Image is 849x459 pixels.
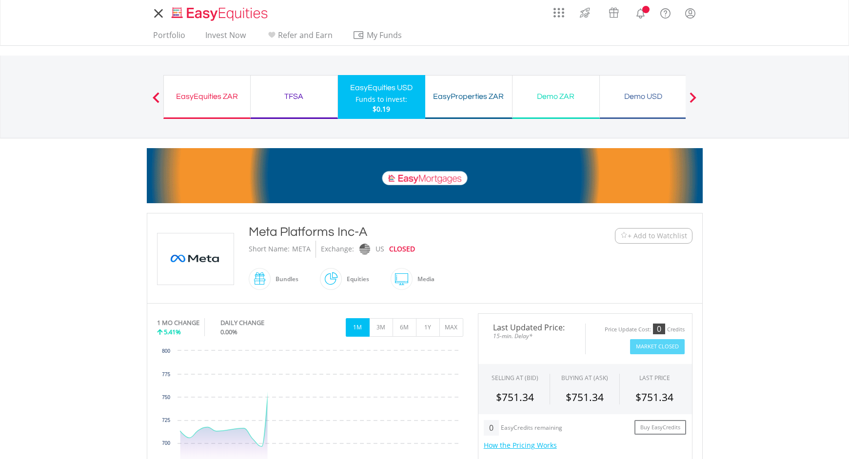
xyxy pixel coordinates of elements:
span: 0.00% [220,327,237,336]
div: DAILY CHANGE [220,318,297,327]
a: FAQ's and Support [653,2,678,22]
button: MAX [439,318,463,337]
a: How the Pricing Works [484,440,557,450]
a: Portfolio [149,30,189,45]
div: US [375,241,384,258]
span: 5.41% [164,327,181,336]
text: 775 [162,372,170,377]
img: EasyEquities_Logo.png [170,6,272,22]
span: + Add to Watchlist [628,231,687,241]
img: thrive-v2.svg [577,5,593,20]
a: Notifications [628,2,653,22]
a: Vouchers [599,2,628,20]
a: Home page [168,2,272,22]
div: 0 [484,420,499,436]
div: Bundles [271,268,298,291]
button: Previous [146,97,166,107]
div: Meta Platforms Inc-A [249,223,555,241]
img: grid-menu-icon.svg [553,7,564,18]
div: EasyCredits remaining [501,424,562,433]
span: BUYING AT (ASK) [561,374,608,382]
div: Media [413,268,434,291]
button: 1M [346,318,370,337]
div: CLOSED [389,241,415,258]
div: EasyEquities USD [344,81,419,95]
div: Demo ZAR [518,90,593,103]
div: 0 [653,324,665,334]
span: $0.19 [373,104,390,114]
text: 800 [162,348,170,354]
img: vouchers-v2.svg [606,5,622,20]
a: Invest Now [201,30,250,45]
div: TFSA [257,90,332,103]
span: $751.34 [496,390,534,404]
div: META [292,241,311,258]
div: Funds to invest: [355,95,407,104]
div: Exchange: [321,241,354,258]
text: 750 [162,395,170,400]
img: EQU.US.META.png [159,233,232,285]
div: SELLING AT (BID) [492,374,538,382]
div: EasyProperties ZAR [431,90,506,103]
button: 6M [393,318,416,337]
div: Equities [342,268,369,291]
button: Watchlist + Add to Watchlist [615,228,692,244]
text: 700 [162,440,170,446]
button: 3M [369,318,393,337]
span: Last Updated Price: [486,324,578,331]
a: AppsGrid [547,2,571,18]
span: $751.34 [635,390,673,404]
img: EasyMortage Promotion Banner [147,148,703,203]
span: My Funds [353,29,416,41]
div: 1 MO CHANGE [157,318,199,327]
button: Market Closed [630,339,685,354]
img: Watchlist [620,232,628,239]
div: Demo USD [606,90,681,103]
a: My Profile [678,2,703,24]
img: nasdaq.png [359,244,370,255]
div: LAST PRICE [639,374,670,382]
div: EasyEquities ZAR [170,90,244,103]
a: Buy EasyCredits [634,420,686,435]
div: Short Name: [249,241,290,258]
span: Refer and Earn [278,30,333,40]
div: Price Update Cost: [605,326,651,333]
button: 1Y [416,318,440,337]
div: Credits [667,326,685,333]
text: 725 [162,418,170,423]
button: Next [683,97,703,107]
span: 15-min. Delay* [486,331,578,341]
span: $751.34 [566,390,604,404]
a: Refer and Earn [262,30,336,45]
